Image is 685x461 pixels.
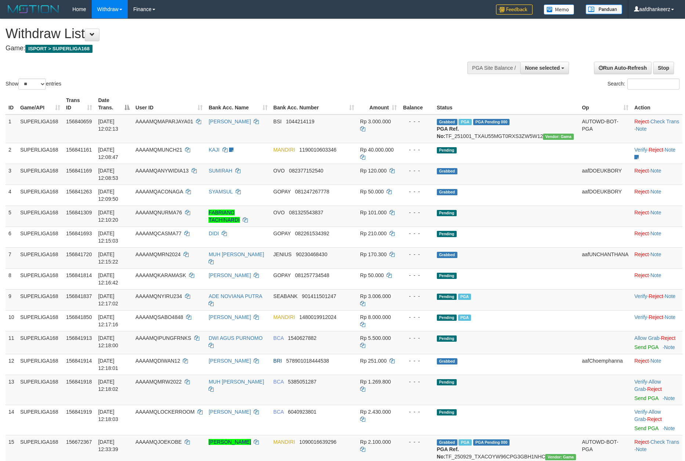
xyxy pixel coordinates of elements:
a: Reject [634,251,649,257]
span: [DATE] 12:18:00 [98,335,118,348]
a: Note [650,272,662,278]
a: Send PGA [634,344,658,350]
span: AAAAMQSABO4848 [135,314,183,320]
span: 156841850 [66,314,92,320]
span: AAAAMQMRW2022 [135,379,182,385]
th: Op: activate to sort column ascending [579,94,631,115]
td: · [631,331,682,354]
span: None selected [525,65,560,71]
th: Status [434,94,579,115]
span: · [634,379,661,392]
span: Pending [437,335,457,342]
a: Reject [634,439,649,445]
a: Reject [634,230,649,236]
div: - - - [403,293,431,300]
a: KAJI [209,147,220,153]
span: Copy 081247267778 to clipboard [295,189,329,195]
a: Allow Grab [634,379,661,392]
div: - - - [403,230,431,237]
span: [DATE] 12:09:50 [98,189,118,202]
a: Allow Grab [634,335,659,341]
span: Copy 1480019912024 to clipboard [299,314,336,320]
span: 156840659 [66,119,92,124]
td: · [631,247,682,268]
div: - - - [403,408,431,415]
span: Rp 3.000.000 [360,119,391,124]
div: - - - [403,272,431,279]
span: Rp 2.100.000 [360,439,391,445]
span: AAAAMQMRN2024 [135,251,181,257]
span: 156841913 [66,335,92,341]
span: Grabbed [437,168,457,174]
span: 156841309 [66,210,92,215]
label: Show entries [6,79,61,90]
span: AAAAMQACONAGA [135,189,183,195]
span: AAAAMQCASMA77 [135,230,181,236]
span: 156841169 [66,168,92,174]
a: Verify [634,147,647,153]
span: AAAAMQMAPARJAYA01 [135,119,193,124]
a: MUH [PERSON_NAME] [209,379,264,385]
label: Search: [608,79,679,90]
a: SYAMSUL [209,189,232,195]
td: · [631,185,682,206]
td: · [631,164,682,185]
span: AAAAMQKARAMASK [135,272,186,278]
td: · · [631,289,682,310]
span: 156841693 [66,230,92,236]
a: DIDI [209,230,219,236]
span: GOPAY [273,230,291,236]
a: Verify [634,379,647,385]
div: - - - [403,378,431,385]
img: panduan.png [586,4,622,14]
td: SUPERLIGA168 [17,310,63,331]
a: Reject [634,119,649,124]
div: - - - [403,118,431,125]
td: SUPERLIGA168 [17,185,63,206]
a: Reject [634,189,649,195]
td: SUPERLIGA168 [17,354,63,375]
div: - - - [403,251,431,258]
span: BRI [273,358,282,364]
a: Note [665,293,676,299]
span: Grabbed [437,189,457,195]
a: Note [664,425,675,431]
h1: Withdraw List [6,26,449,41]
a: Note [665,314,676,320]
th: Trans ID: activate to sort column ascending [63,94,95,115]
span: Rp 2.430.000 [360,409,391,415]
a: Reject [649,293,663,299]
a: Note [664,344,675,350]
a: Note [650,230,662,236]
a: Allow Grab [634,409,661,422]
span: [DATE] 12:10:20 [98,210,118,223]
a: Note [650,189,662,195]
td: 9 [6,289,17,310]
b: PGA Ref. No: [437,126,459,139]
span: [DATE] 12:15:03 [98,230,118,244]
a: Run Auto-Refresh [594,62,652,74]
span: 156841918 [66,379,92,385]
a: ADE NOVIANA PUTRA [209,293,262,299]
div: - - - [403,438,431,446]
h4: Game: [6,45,449,52]
span: Rp 8.000.000 [360,314,391,320]
a: [PERSON_NAME] [209,439,251,445]
span: Marked by aafsengchandara [459,439,471,446]
span: Copy 081257734548 to clipboard [295,272,329,278]
span: [DATE] 12:02:13 [98,119,118,132]
td: TF_251001_TXAU55MGT0RXS3ZW5W12 [434,115,579,143]
div: - - - [403,357,431,364]
a: Note [665,147,676,153]
a: Verify [634,409,647,415]
a: [PERSON_NAME] [209,358,251,364]
td: 12 [6,354,17,375]
a: Reject [634,210,649,215]
span: Copy 1190010603346 to clipboard [299,147,336,153]
th: User ID: activate to sort column ascending [133,94,206,115]
span: Rp 251.000 [360,358,387,364]
span: Rp 101.000 [360,210,387,215]
td: · · [631,115,682,143]
td: · [631,226,682,247]
span: Copy 081325543837 to clipboard [289,210,323,215]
